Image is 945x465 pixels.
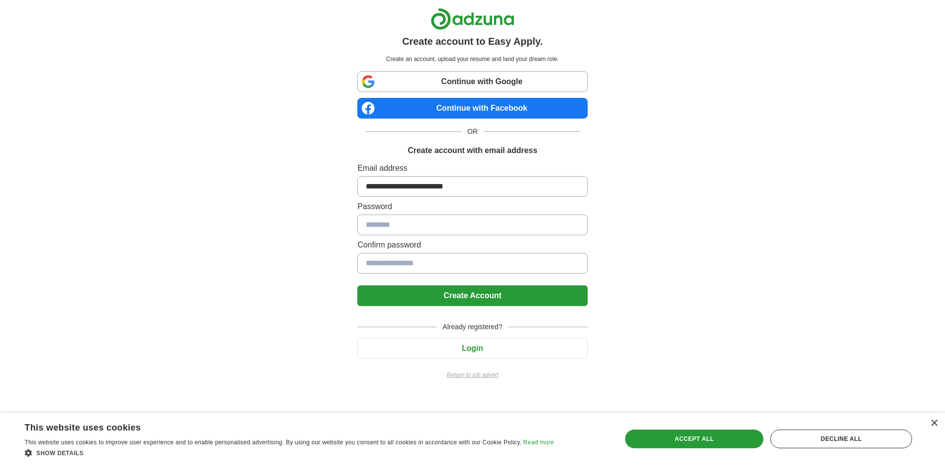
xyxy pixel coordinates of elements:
[437,322,508,332] span: Already registered?
[25,439,522,446] span: This website uses cookies to improve user experience and to enable personalised advertising. By u...
[357,201,587,213] label: Password
[357,98,587,119] a: Continue with Facebook
[25,448,554,458] div: Show details
[25,419,529,434] div: This website uses cookies
[357,162,587,174] label: Email address
[36,450,84,457] span: Show details
[625,430,764,448] div: Accept all
[770,430,912,448] div: Decline all
[357,371,587,379] a: Return to job advert
[408,145,537,156] h1: Create account with email address
[462,126,484,137] span: OR
[359,55,585,63] p: Create an account, upload your resume and land your dream role.
[930,420,938,427] div: Close
[357,239,587,251] label: Confirm password
[431,8,514,30] img: Adzuna logo
[523,439,554,446] a: Read more, opens a new window
[357,71,587,92] a: Continue with Google
[357,344,587,352] a: Login
[357,338,587,359] button: Login
[357,285,587,306] button: Create Account
[402,34,543,49] h1: Create account to Easy Apply.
